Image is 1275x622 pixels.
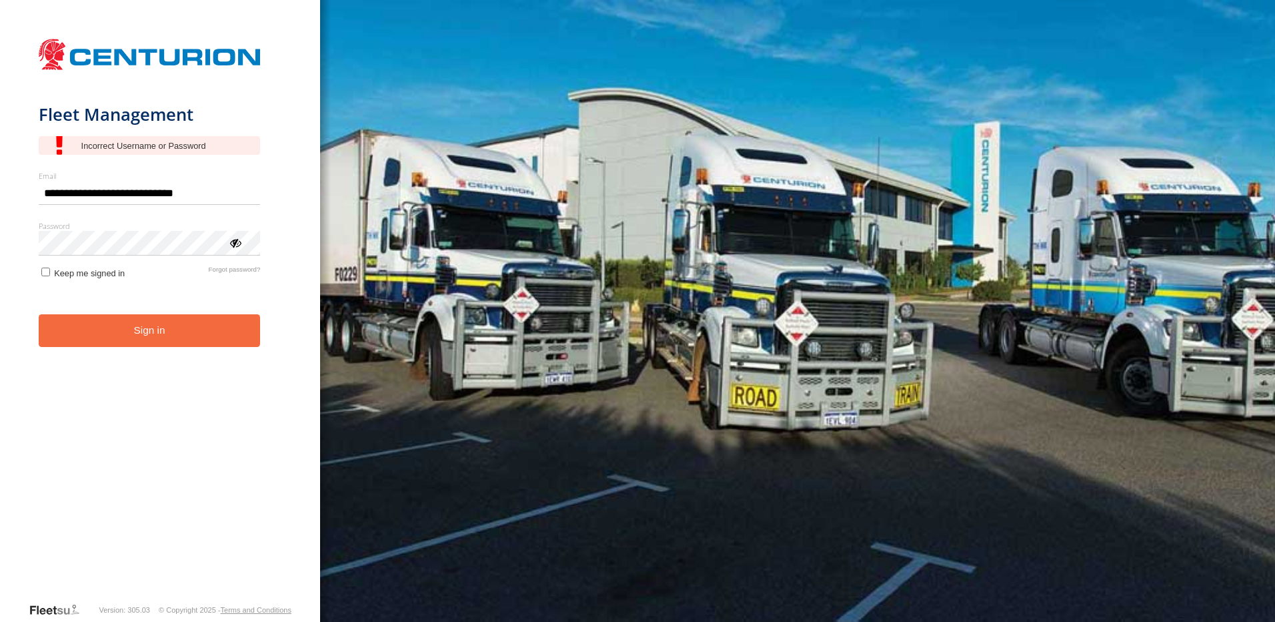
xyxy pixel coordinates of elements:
a: Terms and Conditions [221,606,291,614]
div: Version: 305.03 [99,606,150,614]
form: main [39,32,282,602]
button: Sign in [39,314,261,347]
a: Visit our Website [29,603,90,617]
label: Password [39,221,261,231]
div: ViewPassword [228,236,241,249]
label: Email [39,171,261,181]
input: Keep me signed in [41,268,50,276]
img: Centurion Transport [39,37,261,71]
a: Forgot password? [209,266,261,278]
div: © Copyright 2025 - [159,606,291,614]
span: Keep me signed in [54,268,125,278]
h1: Fleet Management [39,103,261,125]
